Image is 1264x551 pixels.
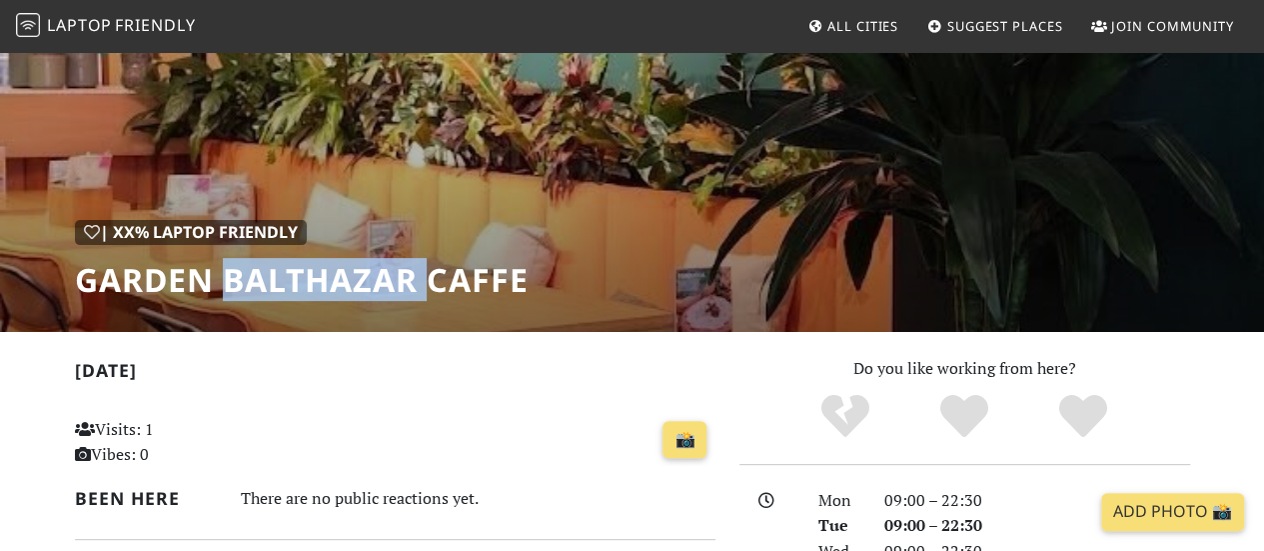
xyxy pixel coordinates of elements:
[1083,8,1242,44] a: Join Community
[827,17,898,35] span: All Cities
[75,261,529,299] h1: Garden Balthazar Caffe
[799,8,906,44] a: All Cities
[806,513,872,539] div: Tue
[919,8,1071,44] a: Suggest Places
[241,484,715,513] div: There are no public reactions yet.
[1023,392,1142,442] div: Definitely!
[16,13,40,37] img: LaptopFriendly
[806,488,872,514] div: Mon
[75,220,307,246] div: | XX% Laptop Friendly
[16,9,196,44] a: LaptopFriendly LaptopFriendly
[786,392,905,442] div: No
[947,17,1063,35] span: Suggest Places
[739,356,1190,382] p: Do you like working from here?
[75,488,217,509] h2: Been here
[47,14,112,36] span: Laptop
[905,392,1024,442] div: Yes
[872,488,1202,514] div: 09:00 – 22:30
[75,360,715,389] h2: [DATE]
[872,513,1202,539] div: 09:00 – 22:30
[1101,493,1244,531] a: Add Photo 📸
[75,417,273,468] p: Visits: 1 Vibes: 0
[115,14,195,36] span: Friendly
[662,421,706,459] a: 📸
[1111,17,1234,35] span: Join Community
